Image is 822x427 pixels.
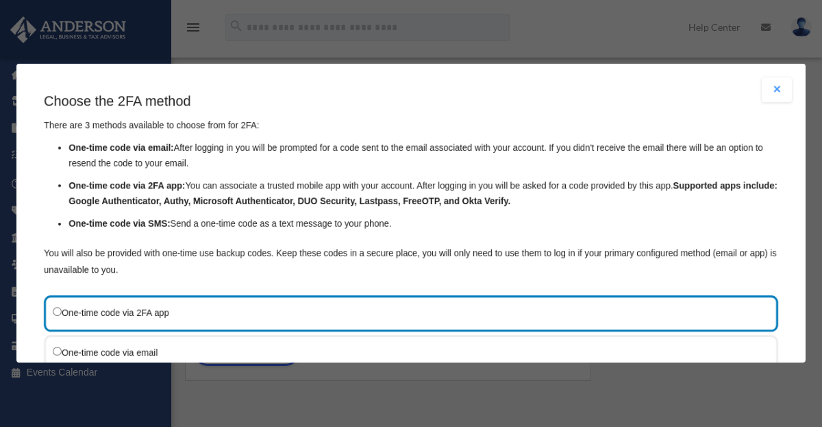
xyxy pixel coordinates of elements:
[68,143,173,153] strong: One-time code via email:
[53,304,756,321] label: One-time code via 2FA app
[53,344,756,361] label: One-time code via email
[53,347,62,356] input: One-time code via email
[68,179,778,210] li: You can associate a trusted mobile app with your account. After logging in you will be asked for ...
[68,181,185,191] strong: One-time code via 2FA app:
[68,217,778,232] li: Send a one-time code as a text message to your phone.
[68,219,170,229] strong: One-time code via SMS:
[68,141,778,172] li: After logging in you will be prompted for a code sent to the email associated with your account. ...
[762,77,792,102] button: Close modal
[53,307,62,316] input: One-time code via 2FA app
[44,245,778,278] p: You will also be provided with one-time use backup codes. Keep these codes in a secure place, you...
[44,91,778,110] h3: Choose the 2FA method
[44,91,778,278] div: There are 3 methods available to choose from for 2FA:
